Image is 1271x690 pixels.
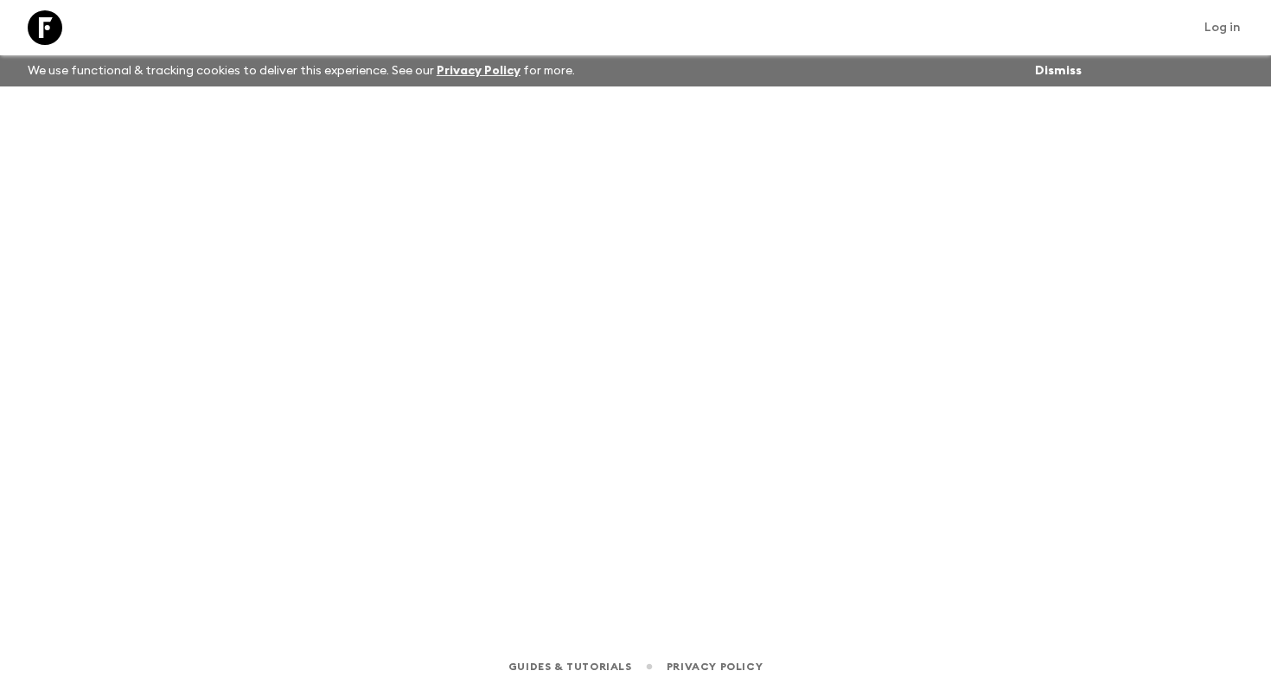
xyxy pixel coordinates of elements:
a: Privacy Policy [437,65,521,77]
a: Privacy Policy [667,657,763,676]
a: Log in [1195,16,1250,40]
a: Guides & Tutorials [508,657,632,676]
p: We use functional & tracking cookies to deliver this experience. See our for more. [21,55,582,86]
button: Dismiss [1031,59,1086,83]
